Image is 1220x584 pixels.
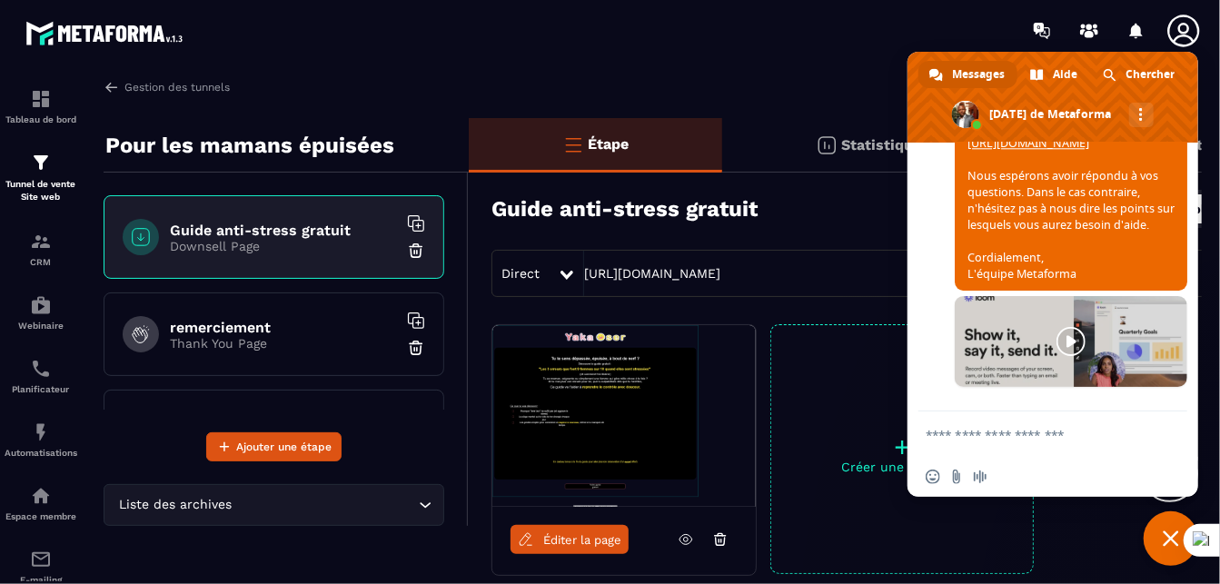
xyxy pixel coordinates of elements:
img: logo [25,16,189,50]
img: formation [30,152,52,173]
img: stats.20deebd0.svg [816,134,838,156]
img: arrow [104,79,120,95]
p: Espace membre [5,511,77,521]
a: automationsautomationsEspace membre [5,471,77,535]
div: Search for option [104,484,444,526]
p: Webinaire [5,321,77,331]
h6: Guide anti-stress gratuit [170,222,397,239]
textarea: Entrez votre message... [926,427,1140,443]
p: Créer une variation [771,460,1033,474]
a: formationformationTunnel de vente Site web [5,138,77,217]
a: [URL][DOMAIN_NAME] [967,135,1089,151]
h6: remerciement [170,319,397,336]
h3: Guide anti-stress gratuit [491,196,758,222]
img: formation [30,88,52,110]
a: automationsautomationsWebinaire [5,281,77,344]
p: Statistiques [842,136,930,153]
img: trash [407,339,425,357]
p: Planificateur [5,384,77,394]
div: Chercher [1092,61,1187,88]
p: + [771,434,1033,460]
input: Search for option [236,495,414,515]
p: Automatisations [5,448,77,458]
a: Gestion des tunnels [104,79,230,95]
div: Fermer le chat [1144,511,1198,566]
a: formationformationCRM [5,217,77,281]
span: Insérer un emoji [926,470,940,484]
span: Envoyer un fichier [949,470,964,484]
img: formation [30,231,52,252]
p: Downsell Page [170,239,397,253]
span: Ajouter une étape [236,438,332,456]
p: Thank You Page [170,336,397,351]
p: CRM [5,257,77,267]
p: Pour les mamans épuisées [105,127,394,163]
p: Tableau de bord [5,114,77,124]
span: Éditer la page [543,533,621,547]
button: Ajouter une étape [206,432,342,461]
span: Message audio [973,470,987,484]
a: formationformationTableau de bord [5,74,77,138]
p: Tunnel de vente Site web [5,178,77,203]
img: email [30,549,52,570]
a: Éditer la page [511,525,629,554]
span: Liste des archives [115,495,236,515]
div: Aide [1019,61,1090,88]
img: automations [30,294,52,316]
img: automations [30,421,52,443]
a: automationsautomationsAutomatisations [5,408,77,471]
div: Autres canaux [1129,103,1154,127]
a: schedulerschedulerPlanificateur [5,344,77,408]
span: Aide [1053,61,1077,88]
a: [URL][DOMAIN_NAME] [584,266,720,281]
p: Étape [589,135,630,153]
span: Messages [952,61,1005,88]
img: image [492,325,756,507]
img: trash [407,242,425,260]
span: Direct [501,266,540,281]
img: automations [30,485,52,507]
div: Messages [918,61,1017,88]
img: scheduler [30,358,52,380]
img: bars-o.4a397970.svg [562,134,584,155]
span: Chercher [1126,61,1175,88]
